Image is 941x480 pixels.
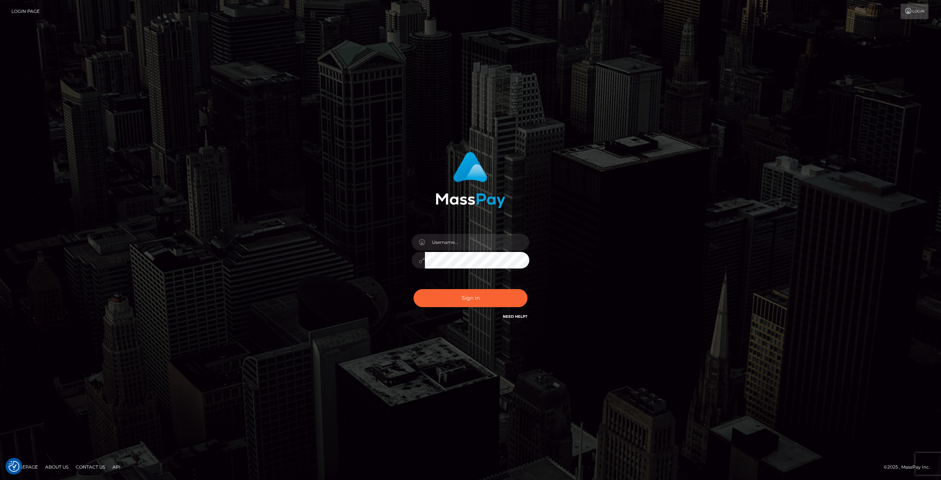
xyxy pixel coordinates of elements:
div: © 2025 , MassPay Inc. [884,463,935,471]
img: MassPay Login [436,152,505,208]
a: Need Help? [503,314,527,319]
a: API [110,461,124,473]
input: Username... [425,234,529,250]
button: Sign in [414,289,527,307]
a: Login [901,4,929,19]
a: Login Page [11,4,40,19]
a: Homepage [8,461,41,473]
a: About Us [42,461,71,473]
a: Contact Us [73,461,108,473]
button: Consent Preferences [8,461,19,472]
img: Revisit consent button [8,461,19,472]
